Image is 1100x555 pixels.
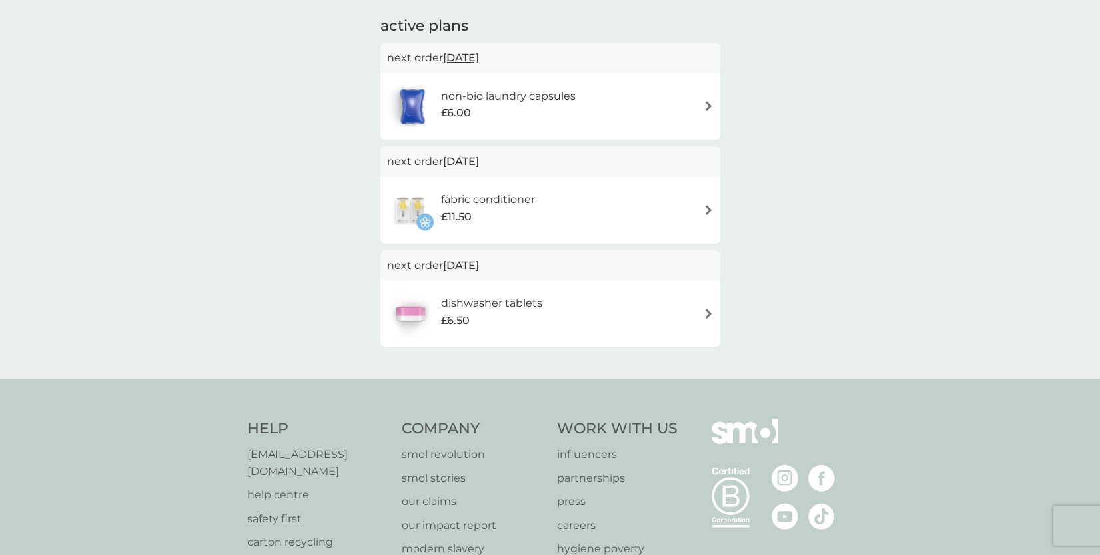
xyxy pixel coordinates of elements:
h6: fabric conditioner [441,191,535,208]
h2: active plans [380,16,720,37]
span: £6.00 [441,104,471,122]
img: arrow right [704,309,714,319]
a: our claims [402,493,544,510]
h4: Help [247,419,389,439]
a: safety first [247,510,389,528]
h4: Company [402,419,544,439]
img: visit the smol Facebook page [808,465,835,492]
p: next order [387,153,714,170]
img: fabric conditioner [387,187,434,234]
img: arrow right [704,205,714,215]
p: next order [387,257,714,274]
span: [DATE] [443,45,479,71]
span: [DATE] [443,252,479,278]
img: arrow right [704,101,714,111]
a: carton recycling [247,534,389,551]
h6: dishwasher tablets [441,295,542,312]
a: our impact report [402,517,544,534]
img: visit the smol Instagram page [772,465,798,492]
a: smol stories [402,470,544,487]
a: [EMAIL_ADDRESS][DOMAIN_NAME] [247,446,389,480]
a: careers [557,517,678,534]
p: next order [387,49,714,67]
span: £11.50 [441,208,472,226]
img: non-bio laundry capsules [387,83,438,130]
img: visit the smol Youtube page [772,503,798,530]
a: press [557,493,678,510]
a: smol revolution [402,446,544,463]
img: smol [712,419,778,464]
h4: Work With Us [557,419,678,439]
img: visit the smol Tiktok page [808,503,835,530]
img: dishwasher tablets [387,290,434,337]
span: [DATE] [443,148,479,174]
a: influencers [557,446,678,463]
h6: non-bio laundry capsules [441,88,576,105]
a: help centre [247,486,389,504]
a: partnerships [557,470,678,487]
span: £6.50 [441,312,470,329]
